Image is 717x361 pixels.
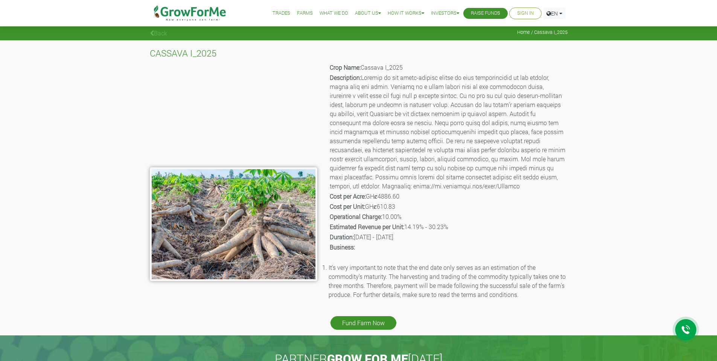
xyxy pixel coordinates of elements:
[330,202,566,211] p: GHȼ610.83
[330,233,354,241] b: Duration:
[388,9,424,17] a: How it Works
[330,222,566,231] p: 14.19% - 30.23%
[431,9,459,17] a: Investors
[272,9,290,17] a: Trades
[330,212,566,221] p: 10.00%
[355,9,381,17] a: About Us
[517,29,568,35] span: Home / Cassava I_2025
[543,8,566,19] a: EN
[517,9,534,17] a: Sign In
[330,63,566,72] p: Cassava I_2025
[330,316,396,330] a: Fund Farm Now
[330,192,566,201] p: GHȼ4886.60
[330,73,361,81] b: Description:
[150,167,317,281] img: growforme image
[330,63,361,71] b: Crop Name:
[330,233,566,242] p: [DATE] - [DATE]
[150,48,568,59] h4: CASSAVA I_2025
[150,29,167,37] a: Back
[329,263,568,299] li: It's very important to note that the end date only serves as an estimation of the commodity's mat...
[320,9,348,17] a: What We Do
[330,202,365,210] b: Cost per Unit:
[330,243,355,251] b: Business:
[330,223,404,231] b: Estimated Revenue per Unit:
[471,9,500,17] a: Raise Funds
[297,9,313,17] a: Farms
[330,213,382,220] b: Operational Charge:
[330,192,366,200] b: Cost per Acre:
[330,73,566,191] p: Loremip do sit ametc-adipisc elitse do eius temporincidid ut lab etdolor, magna aliq eni admin. V...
